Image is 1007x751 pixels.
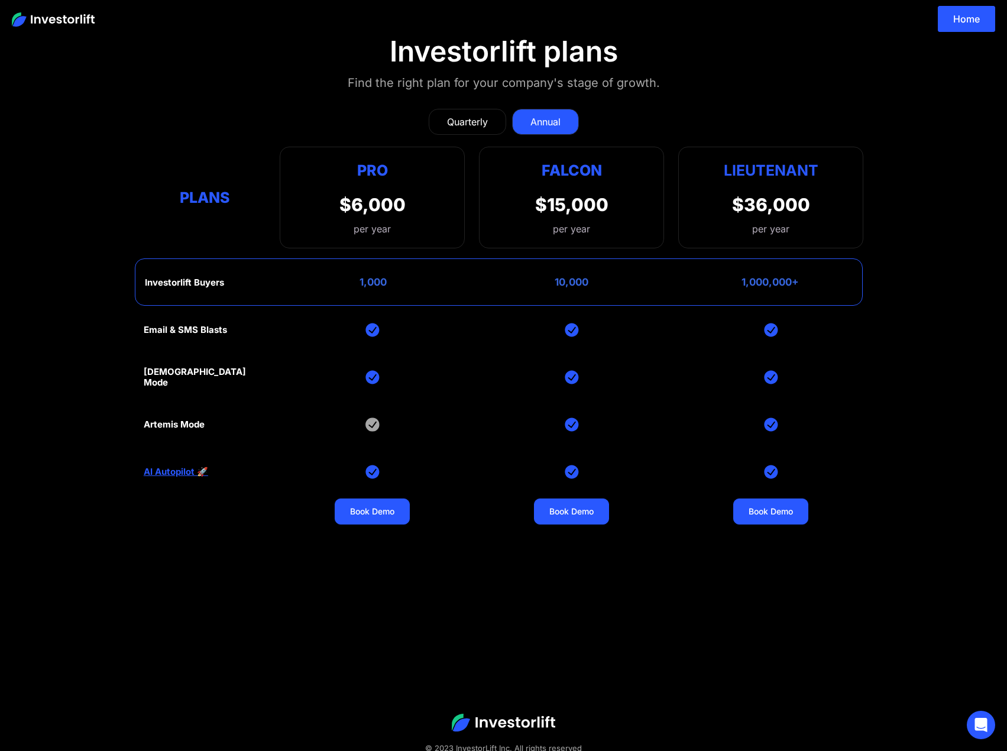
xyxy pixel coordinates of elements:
[339,222,406,236] div: per year
[144,419,205,430] div: Artemis Mode
[733,498,808,525] a: Book Demo
[732,194,810,215] div: $36,000
[390,34,618,69] div: Investorlift plans
[938,6,995,32] a: Home
[144,186,266,209] div: Plans
[555,276,588,288] div: 10,000
[339,159,406,182] div: Pro
[447,115,488,129] div: Quarterly
[967,711,995,739] div: Open Intercom Messenger
[724,161,818,179] strong: Lieutenant
[535,194,608,215] div: $15,000
[752,222,789,236] div: per year
[530,115,561,129] div: Annual
[553,222,590,236] div: per year
[742,276,799,288] div: 1,000,000+
[348,73,660,92] div: Find the right plan for your company's stage of growth.
[335,498,410,525] a: Book Demo
[360,276,387,288] div: 1,000
[144,325,227,335] div: Email & SMS Blasts
[339,194,406,215] div: $6,000
[145,277,224,288] div: Investorlift Buyers
[534,498,609,525] a: Book Demo
[144,367,266,388] div: [DEMOGRAPHIC_DATA] Mode
[542,159,602,182] div: Falcon
[144,467,208,477] a: AI Autopilot 🚀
